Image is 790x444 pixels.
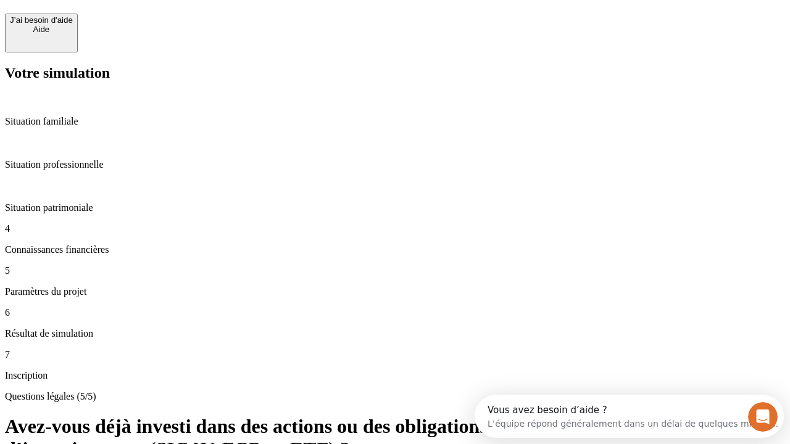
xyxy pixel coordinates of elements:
[5,286,785,297] p: Paramètres du projet
[5,202,785,213] p: Situation patrimoniale
[13,10,304,20] div: Vous avez besoin d’aide ?
[10,25,73,34] div: Aide
[5,244,785,255] p: Connaissances financières
[5,370,785,381] p: Inscription
[5,65,785,81] h2: Votre simulation
[5,14,78,52] button: J’ai besoin d'aideAide
[5,5,340,39] div: Ouvrir le Messenger Intercom
[5,159,785,170] p: Situation professionnelle
[475,395,784,438] iframe: Intercom live chat discovery launcher
[5,328,785,339] p: Résultat de simulation
[748,402,778,432] iframe: Intercom live chat
[5,349,785,360] p: 7
[5,265,785,276] p: 5
[5,223,785,234] p: 4
[5,391,785,402] p: Questions légales (5/5)
[13,20,304,33] div: L’équipe répond généralement dans un délai de quelques minutes.
[5,116,785,127] p: Situation familiale
[10,15,73,25] div: J’ai besoin d'aide
[5,307,785,318] p: 6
